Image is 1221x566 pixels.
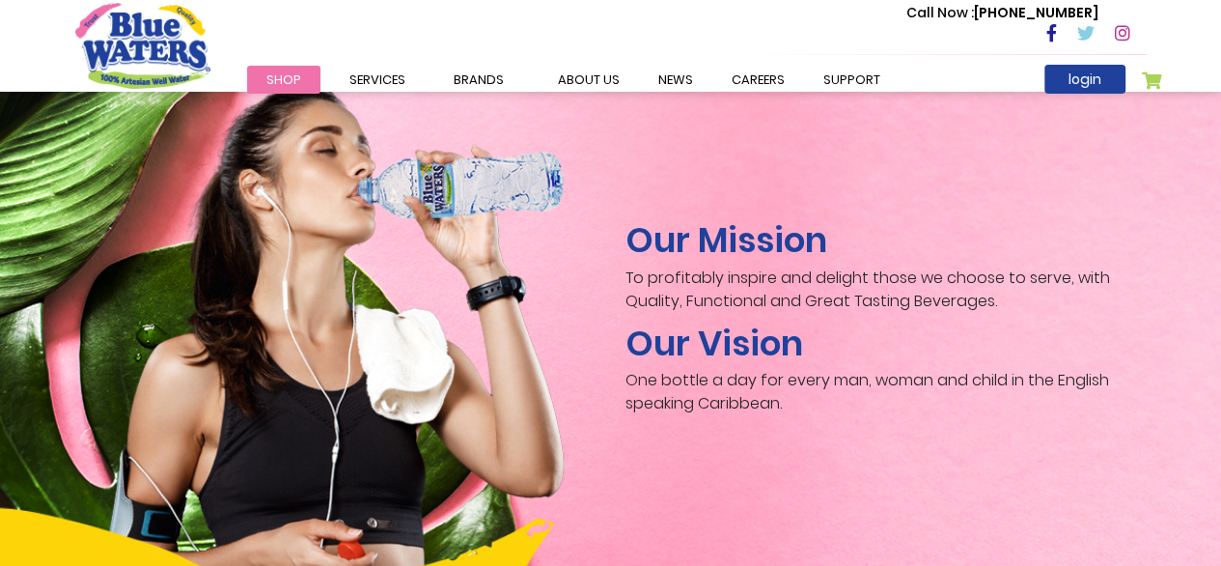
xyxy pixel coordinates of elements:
a: support [804,66,900,94]
a: News [639,66,712,94]
p: One bottle a day for every man, woman and child in the English speaking Caribbean. [625,368,1147,414]
span: Call Now : [906,3,974,22]
a: careers [712,66,804,94]
h2: Our Mission [625,218,1147,260]
span: Shop [266,71,301,89]
a: about us [539,66,639,94]
a: store logo [75,3,210,88]
a: login [1044,65,1125,94]
p: To profitably inspire and delight those we choose to serve, with Quality, Functional and Great Ta... [625,266,1147,312]
h2: Our Vision [625,322,1147,363]
p: [PHONE_NUMBER] [906,3,1098,23]
span: Brands [454,71,504,89]
span: Services [349,71,405,89]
